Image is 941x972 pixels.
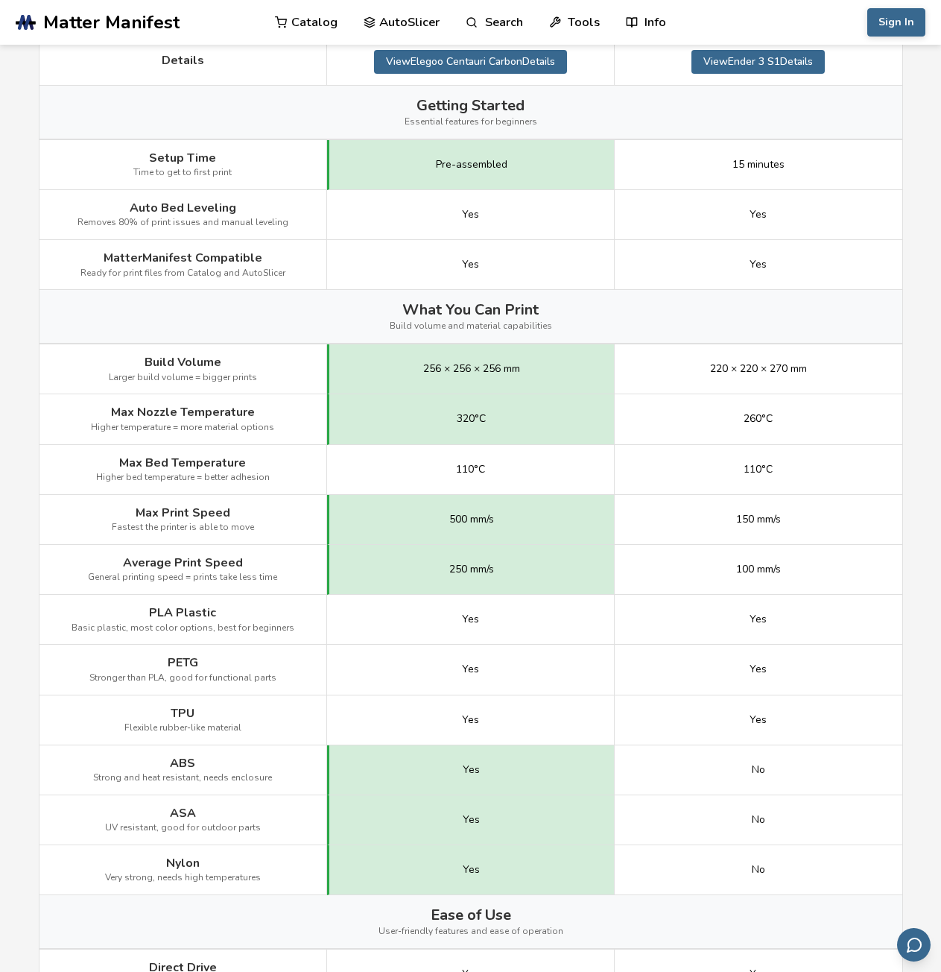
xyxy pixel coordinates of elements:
[89,673,276,684] span: Stronger than PLA, good for functional parts
[166,856,200,870] span: Nylon
[112,523,254,533] span: Fastest the printer is able to move
[130,201,236,215] span: Auto Bed Leveling
[691,50,825,74] a: ViewEnder 3 S1Details
[374,50,567,74] a: ViewElegoo Centauri CarbonDetails
[750,259,767,271] span: Yes
[897,928,931,962] button: Send feedback via email
[88,572,277,583] span: General printing speed = prints take less time
[463,764,480,776] span: Yes
[732,159,785,171] span: 15 minutes
[72,623,294,634] span: Basic plastic, most color options, best for beginners
[456,464,485,476] span: 110°C
[402,301,539,318] span: What You Can Print
[149,606,216,619] span: PLA Plastic
[416,97,525,114] span: Getting Started
[462,613,479,625] span: Yes
[744,464,773,476] span: 110°C
[111,405,255,419] span: Max Nozzle Temperature
[463,864,480,876] span: Yes
[170,757,195,770] span: ABS
[710,363,807,375] span: 220 × 220 × 270 mm
[109,373,257,383] span: Larger build volume = bigger prints
[124,723,241,733] span: Flexible rubber-like material
[119,456,246,470] span: Max Bed Temperature
[43,12,180,33] span: Matter Manifest
[750,663,767,675] span: Yes
[463,814,480,826] span: Yes
[145,356,221,369] span: Build Volume
[91,423,274,433] span: Higher temperature = more material options
[736,564,781,575] span: 100 mm/s
[750,209,767,221] span: Yes
[133,168,232,178] span: Time to get to first print
[136,506,230,520] span: Max Print Speed
[378,927,563,937] span: User-friendly features and ease of operation
[431,906,511,924] span: Ease of Use
[162,54,204,67] span: Details
[462,714,479,726] span: Yes
[405,117,537,127] span: Essential features for beginners
[104,251,262,265] span: MatterManifest Compatible
[744,413,773,425] span: 260°C
[449,514,494,526] span: 500 mm/s
[436,159,507,171] span: Pre-assembled
[390,321,552,332] span: Build volume and material capabilities
[736,514,781,526] span: 150 mm/s
[449,564,494,575] span: 250 mm/s
[96,473,270,483] span: Higher bed temperature = better adhesion
[462,663,479,675] span: Yes
[423,363,520,375] span: 256 × 256 × 256 mm
[171,707,194,720] span: TPU
[867,8,925,37] button: Sign In
[462,259,479,271] span: Yes
[170,807,196,820] span: ASA
[750,714,767,726] span: Yes
[457,413,486,425] span: 320°C
[750,613,767,625] span: Yes
[80,268,285,279] span: Ready for print files from Catalog and AutoSlicer
[105,823,261,833] span: UV resistant, good for outdoor parts
[462,209,479,221] span: Yes
[105,873,261,883] span: Very strong, needs high temperatures
[168,656,198,669] span: PETG
[93,773,272,783] span: Strong and heat resistant, needs enclosure
[752,864,765,876] span: No
[123,556,243,569] span: Average Print Speed
[752,814,765,826] span: No
[149,151,216,165] span: Setup Time
[752,764,765,776] span: No
[77,218,288,228] span: Removes 80% of print issues and manual leveling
